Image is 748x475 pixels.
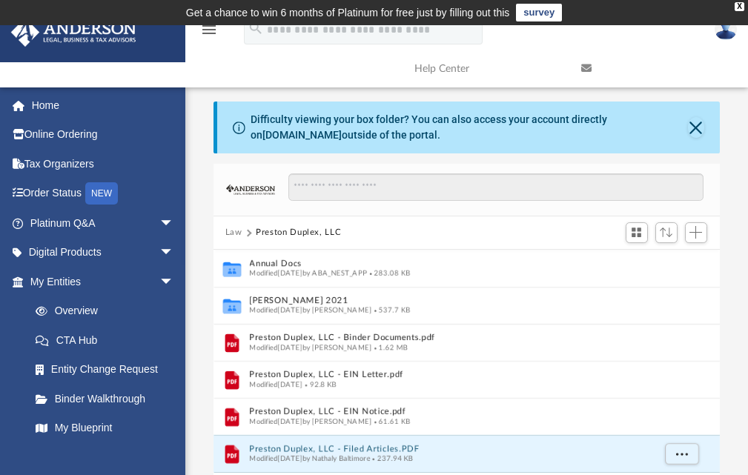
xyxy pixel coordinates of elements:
a: survey [516,4,562,21]
span: arrow_drop_down [159,267,189,297]
a: Order StatusNEW [10,179,196,209]
input: Search files and folders [288,173,704,202]
span: arrow_drop_down [159,238,189,268]
span: 283.08 KB [367,269,410,276]
span: 537.7 KB [371,306,410,313]
span: 92.8 KB [302,380,336,388]
a: [DOMAIN_NAME] [262,129,342,141]
div: NEW [85,182,118,205]
a: My Blueprint [21,413,189,443]
a: Digital Productsarrow_drop_down [10,238,196,268]
a: Overview [21,296,196,326]
span: 1.62 MB [371,343,407,351]
button: Preston Duplex, LLC - EIN Notice.pdf [249,407,652,416]
a: Help Center [403,39,570,98]
img: Anderson Advisors Platinum Portal [7,18,141,47]
i: menu [200,21,218,39]
button: Preston Duplex, LLC [256,226,341,239]
a: CTA Hub [21,325,196,355]
span: arrow_drop_down [159,208,189,239]
span: Modified [DATE] [249,380,302,388]
button: Add [685,222,707,243]
a: Home [10,90,196,120]
button: Preston Duplex, LLC - Binder Documents.pdf [249,333,652,342]
img: User Pic [715,19,737,40]
button: Preston Duplex, LLC - EIN Letter.pdf [249,370,652,379]
a: Binder Walkthrough [21,384,196,413]
span: Modified [DATE] by [PERSON_NAME] [249,306,371,313]
button: Sort [655,222,678,242]
button: Switch to Grid View [626,222,648,243]
span: Modified [DATE] by ABA_NEST_APP [249,269,367,276]
span: Modified [DATE] by [PERSON_NAME] [249,417,371,425]
span: Modified [DATE] by Nathaly Baltimore [249,454,370,462]
a: Tax Due Dates [21,442,196,472]
div: Difficulty viewing your box folder? You can also access your account directly on outside of the p... [251,112,688,143]
a: Online Ordering [10,120,196,150]
button: Close [688,117,704,138]
span: 237.94 KB [370,454,413,462]
span: 61.61 KB [371,417,410,425]
div: close [735,2,744,11]
span: Modified [DATE] by [PERSON_NAME] [249,343,371,351]
a: My Entitiesarrow_drop_down [10,267,196,296]
a: Platinum Q&Aarrow_drop_down [10,208,196,238]
i: search [248,20,264,36]
button: Law [225,226,242,239]
div: Get a chance to win 6 months of Platinum for free just by filling out this [186,4,510,21]
a: menu [200,28,218,39]
a: Tax Organizers [10,149,196,179]
button: Preston Duplex, LLC - Filed Articles.PDF [249,444,652,454]
a: Entity Change Request [21,355,196,385]
button: [PERSON_NAME] 2021 [249,296,652,305]
button: Annual Docs [249,259,652,268]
